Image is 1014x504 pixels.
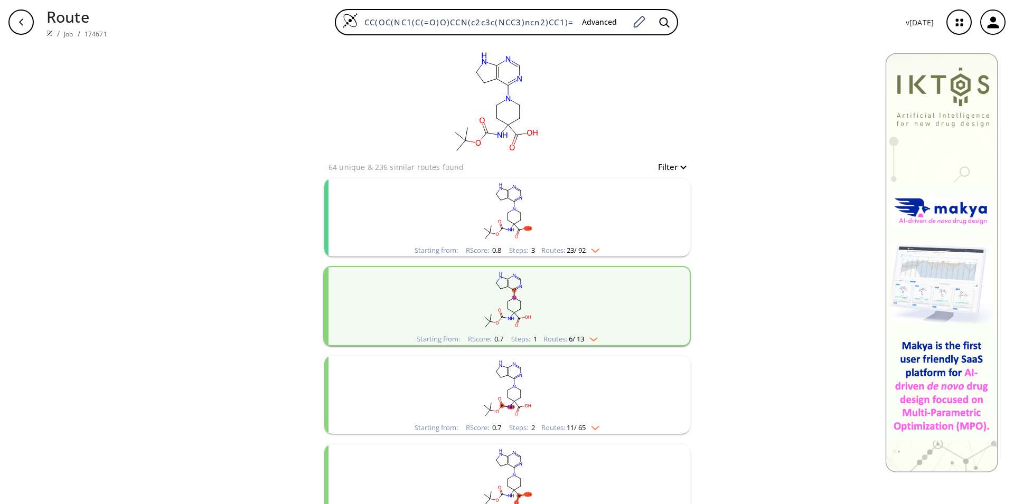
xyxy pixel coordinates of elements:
[509,424,535,431] div: Steps :
[370,267,644,333] svg: CC(C)(C)OC(=O)NC1(C(=O)O)CCN(c2ncnc3c2CCN3)CC1
[328,161,464,173] p: 64 unique & 236 similar routes found
[466,247,501,254] div: RScore :
[84,30,107,39] a: 174671
[64,30,73,39] a: Job
[370,178,644,244] svg: CC(C)(C)OC(=O)NC1(C(=O)O)CCN(c2ncnc3c2CCN3)CC1
[468,336,503,343] div: RScore :
[509,247,535,254] div: Steps :
[541,247,599,254] div: Routes:
[415,247,458,254] div: Starting from:
[586,244,599,253] img: Down
[358,17,574,27] input: Enter SMILES
[569,336,584,343] span: 6 / 13
[390,44,601,160] svg: CC(C)(C)OC(=O)NC1(CCN(CC1)c1ncnc2NCCc12)C(O)=O
[530,245,535,255] span: 3
[885,53,998,472] img: Banner
[543,336,598,343] div: Routes:
[530,423,535,432] span: 2
[541,424,599,431] div: Routes:
[46,5,107,28] p: Route
[584,333,598,341] img: Down
[491,245,501,255] span: 0.8
[567,247,586,254] span: 23 / 92
[574,13,625,32] button: Advanced
[511,336,537,343] div: Steps :
[57,28,60,39] li: /
[906,17,934,28] p: v [DATE]
[370,356,644,422] svg: CC(C)(C)OC(=O)NC1(C(=O)O)CCN(c2ncnc3c2CCN3)CC1
[466,424,501,431] div: RScore :
[532,334,537,344] span: 1
[493,334,503,344] span: 0.7
[491,423,501,432] span: 0.7
[46,30,53,36] img: Spaya logo
[342,13,358,28] img: Logo Spaya
[417,336,460,343] div: Starting from:
[652,163,686,171] button: Filter
[586,422,599,430] img: Down
[567,424,586,431] span: 11 / 65
[78,28,80,39] li: /
[415,424,458,431] div: Starting from:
